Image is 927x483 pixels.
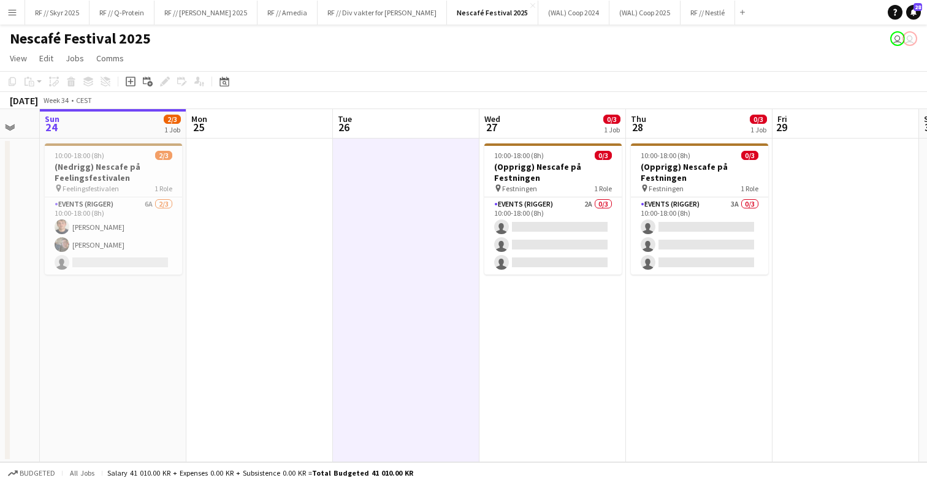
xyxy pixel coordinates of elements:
button: RF // Div vakter for [PERSON_NAME] [318,1,447,25]
span: Fri [777,113,787,124]
button: Nescafé Festival 2025 [447,1,538,25]
app-card-role: Events (Rigger)3A0/310:00-18:00 (8h) [631,197,768,275]
span: Edit [39,53,53,64]
button: RF // [PERSON_NAME] 2025 [154,1,257,25]
app-user-avatar: Fredrikke Moland Flesner [902,31,917,46]
span: 24 [43,120,59,134]
span: 0/3 [741,151,758,160]
button: RF // Skyr 2025 [25,1,90,25]
button: Budgeted [6,466,57,480]
span: Festningen [502,184,537,193]
button: RF // Q-Protein [90,1,154,25]
button: (WAL) Coop 2025 [609,1,681,25]
span: Week 34 [40,96,71,105]
span: Budgeted [20,469,55,477]
span: Mon [191,113,207,124]
h3: (Opprigg) Nescafe på Festningen [484,161,622,183]
h3: (Nedrigg) Nescafe på Feelingsfestivalen [45,161,182,183]
div: Salary 41 010.00 KR + Expenses 0.00 KR + Subsistence 0.00 KR = [107,468,413,477]
app-user-avatar: Fredrikke Moland Flesner [890,31,905,46]
a: Comms [91,50,129,66]
span: Sun [45,113,59,124]
button: (WAL) Coop 2024 [538,1,609,25]
div: 1 Job [604,125,620,134]
span: 0/3 [750,115,767,124]
span: 28 [629,120,646,134]
a: View [5,50,32,66]
span: Jobs [66,53,84,64]
app-job-card: 10:00-18:00 (8h)2/3(Nedrigg) Nescafe på Feelingsfestivalen Feelingsfestivalen1 RoleEvents (Rigger... [45,143,182,275]
div: [DATE] [10,94,38,107]
h3: (Opprigg) Nescafe på Festningen [631,161,768,183]
span: 0/3 [603,115,620,124]
span: 1 Role [594,184,612,193]
span: 27 [483,120,500,134]
button: RF // Amedia [257,1,318,25]
span: 10:00-18:00 (8h) [641,151,690,160]
a: 28 [906,5,921,20]
span: 2/3 [164,115,181,124]
button: RF // Nestlé [681,1,735,25]
span: Wed [484,113,500,124]
div: 1 Job [164,125,180,134]
span: Comms [96,53,124,64]
a: Edit [34,50,58,66]
span: 26 [336,120,352,134]
span: 25 [189,120,207,134]
app-job-card: 10:00-18:00 (8h)0/3(Opprigg) Nescafe på Festningen Festningen1 RoleEvents (Rigger)2A0/310:00-18:0... [484,143,622,275]
span: Feelingsfestivalen [63,184,119,193]
span: View [10,53,27,64]
span: 0/3 [595,151,612,160]
h1: Nescafé Festival 2025 [10,29,151,48]
span: 1 Role [741,184,758,193]
span: 28 [914,3,922,11]
app-job-card: 10:00-18:00 (8h)0/3(Opprigg) Nescafe på Festningen Festningen1 RoleEvents (Rigger)3A0/310:00-18:0... [631,143,768,275]
app-card-role: Events (Rigger)6A2/310:00-18:00 (8h)[PERSON_NAME][PERSON_NAME] [45,197,182,275]
div: CEST [76,96,92,105]
span: 2/3 [155,151,172,160]
app-card-role: Events (Rigger)2A0/310:00-18:00 (8h) [484,197,622,275]
span: Festningen [649,184,684,193]
a: Jobs [61,50,89,66]
span: 1 Role [154,184,172,193]
span: All jobs [67,468,97,477]
span: Tue [338,113,352,124]
span: 10:00-18:00 (8h) [55,151,104,160]
span: Thu [631,113,646,124]
span: 10:00-18:00 (8h) [494,151,544,160]
span: 29 [776,120,787,134]
div: 1 Job [750,125,766,134]
span: Total Budgeted 41 010.00 KR [312,468,413,477]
